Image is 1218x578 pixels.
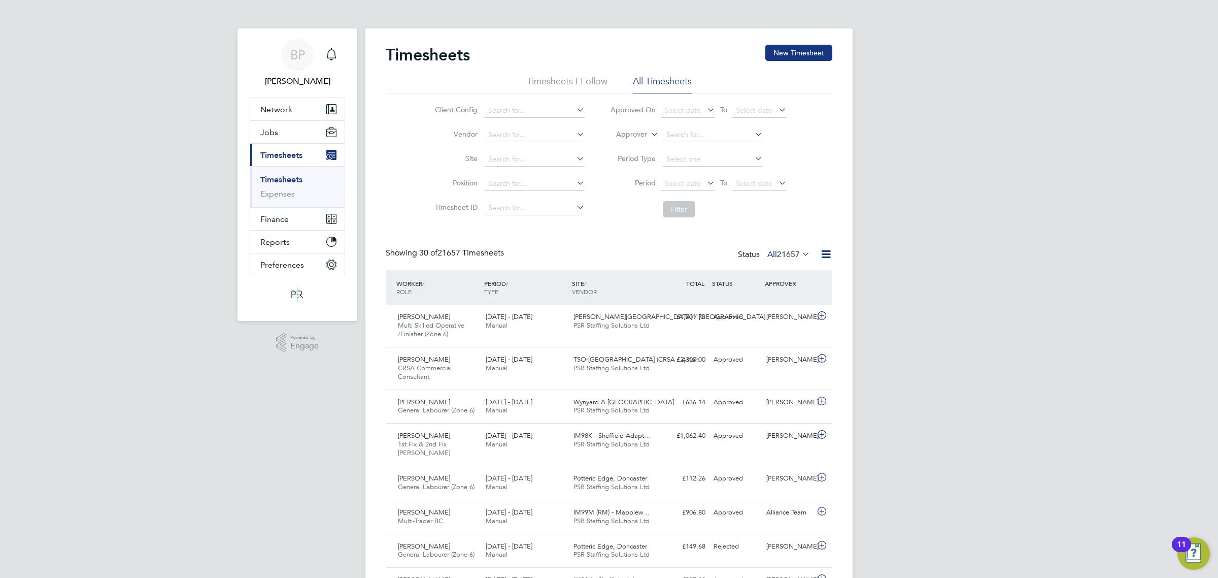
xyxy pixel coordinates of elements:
[762,309,815,326] div: [PERSON_NAME]
[398,398,450,406] span: [PERSON_NAME]
[486,355,532,364] span: [DATE] - [DATE]
[709,394,762,411] div: Approved
[717,103,730,116] span: To
[709,470,762,487] div: Approved
[486,321,507,330] span: Manual
[486,483,507,491] span: Manual
[584,279,586,287] span: /
[290,342,319,350] span: Engage
[573,398,674,406] span: Wynyard A [GEOGRAPHIC_DATA]
[238,28,357,321] nav: Main navigation
[486,406,507,414] span: Manual
[633,75,692,93] li: All Timesheets
[573,321,650,330] span: PSR Staffing Solutions Ltd
[569,274,657,301] div: SITE
[573,355,705,364] span: TSO-[GEOGRAPHIC_DATA] (CRSA / Aston…
[288,286,307,303] img: psrsolutions-logo-retina.png
[736,179,772,188] span: Select date
[398,440,450,457] span: 1st Fix & 2nd Fix [PERSON_NAME]
[657,538,709,555] div: £149.68
[432,154,478,163] label: Site
[765,45,832,61] button: New Timesheet
[573,483,650,491] span: PSR Staffing Solutions Ltd
[276,333,319,352] a: Powered byEngage
[527,75,607,93] li: Timesheets I Follow
[290,333,319,342] span: Powered by
[573,431,651,440] span: IM98K - Sheffield Adapt…
[486,542,532,551] span: [DATE] - [DATE]
[398,550,475,559] span: General Labourer (Zone 6)
[260,175,302,184] a: Timesheets
[709,309,762,326] div: Approved
[482,274,569,301] div: PERIOD
[657,428,709,444] div: £1,062.40
[386,45,470,65] h2: Timesheets
[250,121,345,143] button: Jobs
[250,231,345,253] button: Reports
[686,279,704,287] span: TOTAL
[398,312,450,321] span: [PERSON_NAME]
[738,248,812,262] div: Status
[484,287,498,296] span: TYPE
[572,287,597,296] span: VENDOR
[709,538,762,555] div: Rejected
[398,431,450,440] span: [PERSON_NAME]
[398,508,450,517] span: [PERSON_NAME]
[709,351,762,368] div: Approved
[250,253,345,276] button: Preferences
[432,178,478,187] label: Position
[573,474,647,483] span: Potteric Edge, Doncaster
[762,538,815,555] div: [PERSON_NAME]
[486,517,507,525] span: Manual
[664,179,701,188] span: Select date
[485,152,585,167] input: Search for...
[260,105,292,114] span: Network
[260,150,302,160] span: Timesheets
[610,105,656,114] label: Approved On
[486,474,532,483] span: [DATE] - [DATE]
[601,130,647,140] label: Approver
[250,166,345,207] div: Timesheets
[709,428,762,444] div: Approved
[398,406,475,414] span: General Labourer (Zone 6)
[419,248,437,258] span: 30 of
[290,48,305,61] span: BP
[485,128,585,142] input: Search for...
[260,214,289,224] span: Finance
[398,542,450,551] span: [PERSON_NAME]
[250,75,345,87] span: Ben Perkin
[398,474,450,483] span: [PERSON_NAME]
[398,364,452,381] span: CRSA Commercial Consultant
[398,483,475,491] span: General Labourer (Zone 6)
[657,309,709,326] div: £1,001.70
[573,364,650,372] span: PSR Staffing Solutions Ltd
[573,550,650,559] span: PSR Staffing Solutions Ltd
[762,394,815,411] div: [PERSON_NAME]
[398,355,450,364] span: [PERSON_NAME]
[663,201,695,217] button: Filter
[432,130,478,139] label: Vendor
[432,105,478,114] label: Client Config
[573,406,650,414] span: PSR Staffing Solutions Ltd
[386,248,506,259] div: Showing
[485,177,585,191] input: Search for...
[573,312,765,321] span: [PERSON_NAME][GEOGRAPHIC_DATA] / [GEOGRAPHIC_DATA]
[762,428,815,444] div: [PERSON_NAME]
[762,274,815,293] div: APPROVER
[709,274,762,293] div: STATUS
[486,440,507,448] span: Manual
[260,189,295,199] a: Expenses
[432,203,478,212] label: Timesheet ID
[486,431,532,440] span: [DATE] - [DATE]
[573,517,650,525] span: PSR Staffing Solutions Ltd
[573,440,650,448] span: PSR Staffing Solutions Ltd
[394,274,482,301] div: WORKER
[657,504,709,521] div: £906.80
[610,154,656,163] label: Period Type
[663,128,763,142] input: Search for...
[398,321,464,338] span: Multi Skilled Operative /Finisher (Zone 6)
[250,144,345,166] button: Timesheets
[506,279,508,287] span: /
[573,508,650,517] span: IM99M (RM) - Mapplew…
[736,106,772,115] span: Select date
